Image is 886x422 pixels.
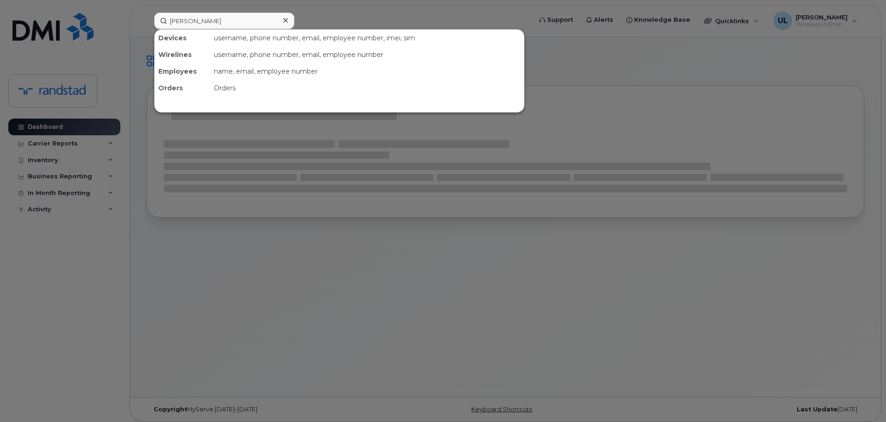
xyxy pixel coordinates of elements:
[155,80,210,96] div: Orders
[210,80,524,96] div: Orders
[155,30,210,46] div: Devices
[210,63,524,80] div: name, email, employee number
[210,46,524,63] div: username, phone number, email, employee number
[155,46,210,63] div: Wirelines
[210,30,524,46] div: username, phone number, email, employee number, imei, sim
[155,63,210,80] div: Employees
